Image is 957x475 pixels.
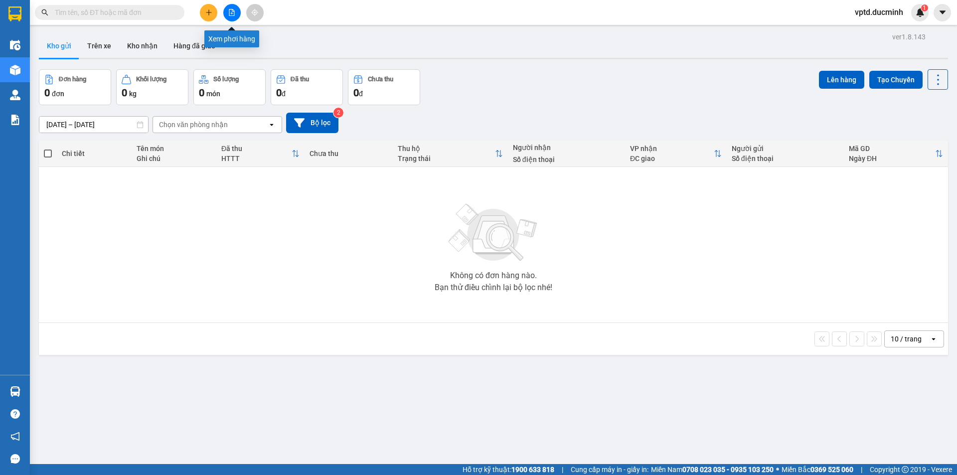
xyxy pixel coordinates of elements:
div: 10 / trang [891,334,922,344]
div: Chưa thu [368,76,393,83]
div: Thu hộ [398,145,495,153]
span: vptd.ducminh [847,6,911,18]
div: Tên món [137,145,211,153]
div: Đã thu [291,76,309,83]
span: ⚪️ [776,468,779,472]
span: | [861,464,862,475]
svg: open [268,121,276,129]
span: question-circle [10,409,20,419]
span: 0 [44,87,50,99]
button: Trên xe [79,34,119,58]
span: copyright [902,466,909,473]
img: warehouse-icon [10,386,20,397]
strong: 1900 633 818 [511,466,554,474]
div: Trạng thái [398,155,495,162]
span: Hỗ trợ kỹ thuật: [463,464,554,475]
div: Bạn thử điều chỉnh lại bộ lọc nhé! [435,284,552,292]
button: Đơn hàng0đơn [39,69,111,105]
span: search [41,9,48,16]
input: Tìm tên, số ĐT hoặc mã đơn [55,7,172,18]
strong: 0708 023 035 - 0935 103 250 [682,466,774,474]
span: caret-down [938,8,947,17]
th: Toggle SortBy [216,141,305,167]
span: | [562,464,563,475]
strong: 0369 525 060 [810,466,853,474]
div: Ngày ĐH [849,155,935,162]
button: plus [200,4,217,21]
div: Người nhận [513,144,620,152]
div: Không có đơn hàng nào. [450,272,537,280]
button: file-add [223,4,241,21]
div: VP nhận [630,145,714,153]
span: file-add [228,9,235,16]
div: Đã thu [221,145,292,153]
button: Chưa thu0đ [348,69,420,105]
div: Mã GD [849,145,935,153]
span: đ [282,90,286,98]
sup: 2 [333,108,343,118]
sup: 1 [921,4,928,11]
span: đơn [52,90,64,98]
th: Toggle SortBy [625,141,727,167]
button: caret-down [934,4,951,21]
span: 0 [276,87,282,99]
div: Chưa thu [310,150,388,158]
button: Kho nhận [119,34,165,58]
th: Toggle SortBy [393,141,508,167]
button: Hàng đã giao [165,34,223,58]
div: Khối lượng [136,76,166,83]
span: 0 [122,87,127,99]
th: Toggle SortBy [844,141,948,167]
div: Số điện thoại [732,155,839,162]
button: Kho gửi [39,34,79,58]
div: Đơn hàng [59,76,86,83]
button: Số lượng0món [193,69,266,105]
div: Chi tiết [62,150,127,158]
button: Lên hàng [819,71,864,89]
img: svg+xml;base64,PHN2ZyBjbGFzcz0ibGlzdC1wbHVnX19zdmciIHhtbG5zPSJodHRwOi8vd3d3LnczLm9yZy8yMDAwL3N2Zy... [444,198,543,268]
button: Khối lượng0kg [116,69,188,105]
div: Chọn văn phòng nhận [159,120,228,130]
div: Ghi chú [137,155,211,162]
span: 0 [353,87,359,99]
span: plus [205,9,212,16]
div: Xem phơi hàng [204,30,259,47]
span: 1 [923,4,926,11]
button: Đã thu0đ [271,69,343,105]
img: solution-icon [10,115,20,125]
span: đ [359,90,363,98]
div: Số lượng [213,76,239,83]
img: logo-vxr [8,6,21,21]
button: Bộ lọc [286,113,338,133]
div: ver 1.8.143 [892,31,926,42]
img: warehouse-icon [10,40,20,50]
span: Cung cấp máy in - giấy in: [571,464,648,475]
button: aim [246,4,264,21]
span: 0 [199,87,204,99]
span: món [206,90,220,98]
span: Miền Nam [651,464,774,475]
span: Miền Bắc [782,464,853,475]
input: Select a date range. [39,117,148,133]
div: Số điện thoại [513,156,620,163]
svg: open [930,335,938,343]
span: aim [251,9,258,16]
button: Tạo Chuyến [869,71,923,89]
img: warehouse-icon [10,90,20,100]
span: message [10,454,20,464]
div: Người gửi [732,145,839,153]
span: notification [10,432,20,441]
img: icon-new-feature [916,8,925,17]
div: HTTT [221,155,292,162]
span: kg [129,90,137,98]
div: ĐC giao [630,155,714,162]
img: warehouse-icon [10,65,20,75]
